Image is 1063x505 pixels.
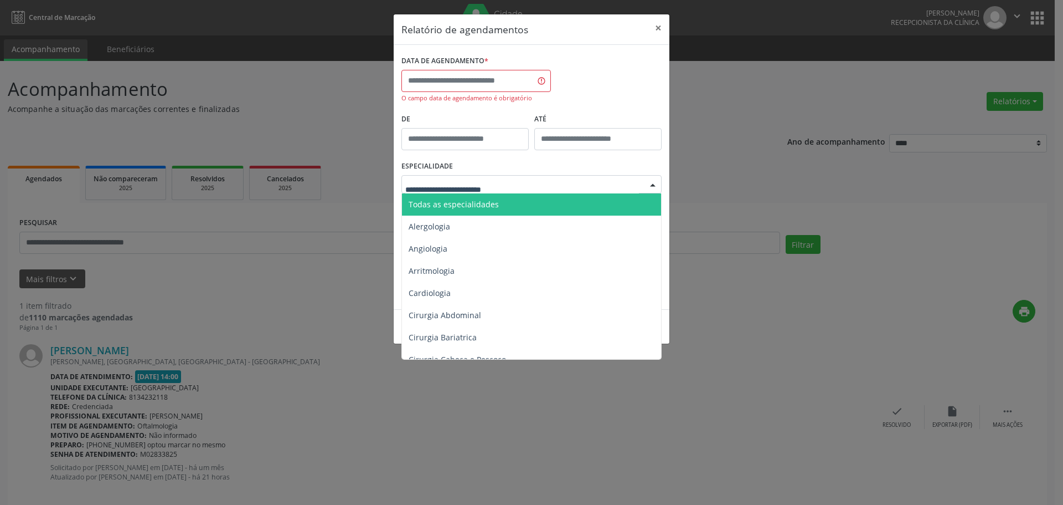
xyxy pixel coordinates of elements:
span: Cardiologia [409,288,451,298]
span: Cirurgia Bariatrica [409,332,477,343]
div: O campo data de agendamento é obrigatório [401,94,551,103]
span: Angiologia [409,243,447,254]
label: De [401,111,529,128]
span: Todas as especialidades [409,199,499,210]
span: Arritmologia [409,266,455,276]
label: DATA DE AGENDAMENTO [401,53,488,70]
button: Close [647,14,669,42]
h5: Relatório de agendamentos [401,22,528,37]
label: ESPECIALIDADE [401,158,453,175]
span: Cirurgia Abdominal [409,310,481,320]
label: ATÉ [534,111,662,128]
span: Cirurgia Cabeça e Pescoço [409,354,506,365]
span: Alergologia [409,221,450,232]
